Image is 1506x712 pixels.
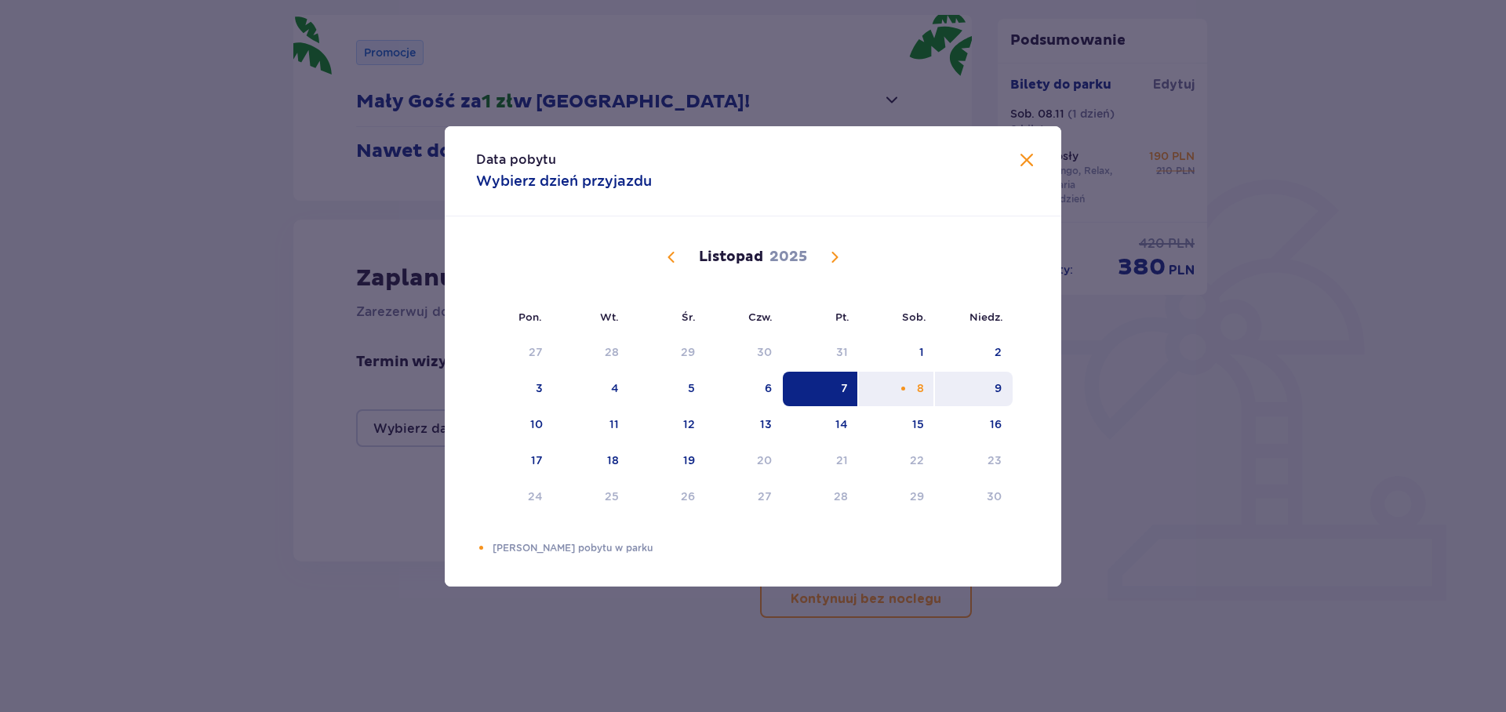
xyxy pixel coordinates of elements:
[988,452,1002,468] div: 23
[769,248,807,267] p: 2025
[609,416,619,432] div: 11
[630,372,706,406] td: 5
[683,452,695,468] div: 19
[935,480,1013,514] td: Data niedostępna. niedziela, 30 listopada 2025
[554,480,630,514] td: Data niedostępna. wtorek, 25 listopada 2025
[681,344,695,360] div: 29
[531,452,543,468] div: 17
[605,344,619,360] div: 28
[859,408,935,442] td: 15
[910,489,924,504] div: 29
[699,248,763,267] p: Listopad
[600,311,619,323] small: Wt.
[630,408,706,442] td: 12
[630,444,706,478] td: 19
[630,480,706,514] td: Data niedostępna. środa, 26 listopada 2025
[912,416,924,432] div: 15
[859,336,935,370] td: 1
[706,408,784,442] td: 13
[688,380,695,396] div: 5
[476,444,554,478] td: 17
[554,444,630,478] td: 18
[825,248,844,267] button: Następny miesiąc
[935,444,1013,478] td: Data niedostępna. niedziela, 23 listopada 2025
[681,489,695,504] div: 26
[760,416,772,432] div: 13
[536,380,543,396] div: 3
[611,380,619,396] div: 4
[528,489,543,504] div: 24
[995,344,1002,360] div: 2
[683,416,695,432] div: 12
[476,336,554,370] td: 27
[554,372,630,406] td: 4
[935,408,1013,442] td: 16
[476,480,554,514] td: Data niedostępna. poniedziałek, 24 listopada 2025
[706,336,784,370] td: 30
[554,336,630,370] td: 28
[757,344,772,360] div: 30
[607,452,619,468] div: 18
[554,408,630,442] td: 11
[995,380,1002,396] div: 9
[682,311,696,323] small: Śr.
[748,311,773,323] small: Czw.
[493,541,1030,555] p: [PERSON_NAME] pobytu w parku
[783,372,859,406] td: Data zaznaczona. piątek, 7 listopada 2025
[757,452,772,468] div: 20
[783,444,859,478] td: Data niedostępna. piątek, 21 listopada 2025
[834,489,848,504] div: 28
[919,344,924,360] div: 1
[990,416,1002,432] div: 16
[706,444,784,478] td: Data niedostępna. czwartek, 20 listopada 2025
[630,336,706,370] td: 29
[476,408,554,442] td: 10
[836,344,848,360] div: 31
[1017,151,1036,171] button: Zamknij
[898,383,908,394] div: Pomarańczowa kropka
[765,380,772,396] div: 6
[605,489,619,504] div: 25
[476,172,652,191] p: Wybierz dzień przyjazdu
[987,489,1002,504] div: 30
[530,416,543,432] div: 10
[476,151,556,169] p: Data pobytu
[783,480,859,514] td: Data niedostępna. piątek, 28 listopada 2025
[662,248,681,267] button: Poprzedni miesiąc
[518,311,542,323] small: Pon.
[529,344,543,360] div: 27
[969,311,1003,323] small: Niedz.
[935,372,1013,406] td: 9
[835,311,849,323] small: Pt.
[836,452,848,468] div: 21
[902,311,926,323] small: Sob.
[476,372,554,406] td: 3
[706,480,784,514] td: Data niedostępna. czwartek, 27 listopada 2025
[476,543,486,553] div: Pomarańczowa kropka
[935,336,1013,370] td: 2
[706,372,784,406] td: 6
[859,444,935,478] td: Data niedostępna. sobota, 22 listopada 2025
[835,416,848,432] div: 14
[910,452,924,468] div: 22
[783,408,859,442] td: 14
[783,336,859,370] td: 31
[758,489,772,504] div: 27
[859,480,935,514] td: Data niedostępna. sobota, 29 listopada 2025
[917,380,924,396] div: 8
[859,372,935,406] td: 8
[841,380,848,396] div: 7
